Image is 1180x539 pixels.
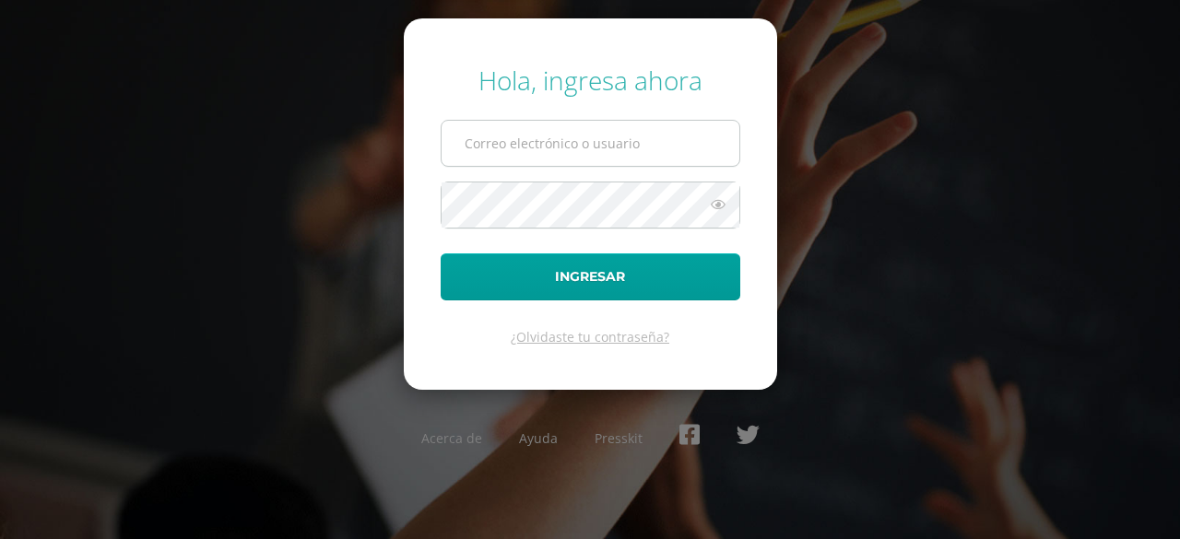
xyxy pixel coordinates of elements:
input: Correo electrónico o usuario [442,121,739,166]
a: Acerca de [421,429,482,447]
a: ¿Olvidaste tu contraseña? [511,328,669,346]
a: Ayuda [519,429,558,447]
div: Hola, ingresa ahora [441,63,740,98]
a: Presskit [595,429,643,447]
button: Ingresar [441,253,740,300]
